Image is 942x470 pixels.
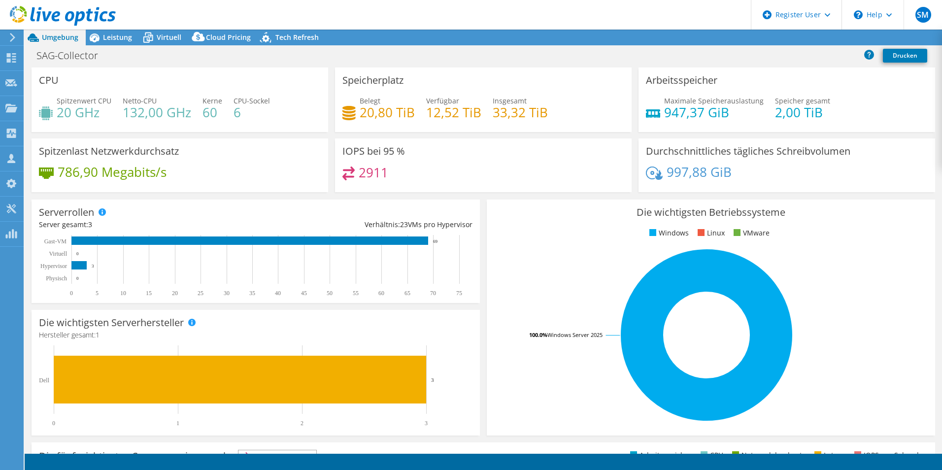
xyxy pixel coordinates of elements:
[58,167,167,177] h4: 786,90 Megabits/s
[44,238,67,245] text: Gast-VM
[249,290,255,297] text: 35
[852,450,923,461] li: IOPS pro Sekunde
[39,207,94,218] h3: Serverrollen
[49,250,67,257] text: Virtuell
[646,146,850,157] h3: Durchschnittliches tägliches Schreibvolumen
[70,290,73,297] text: 0
[157,33,181,42] span: Virtuell
[123,96,157,105] span: Netto-CPU
[275,33,319,42] span: Tech Refresh
[57,107,111,118] h4: 20 GHz
[42,33,78,42] span: Umgebung
[812,450,845,461] li: Latenz
[172,290,178,297] text: 20
[359,167,388,178] h4: 2911
[96,330,100,339] span: 1
[32,50,113,61] h1: SAG-Collector
[378,290,384,297] text: 60
[400,220,408,229] span: 23
[775,96,830,105] span: Speicher gesamt
[430,290,436,297] text: 70
[146,290,152,297] text: 15
[547,331,603,338] tspan: Windows Server 2025
[426,107,481,118] h4: 12,52 TiB
[46,275,67,282] text: Physisch
[39,146,179,157] h3: Spitzenlast Netzwerkdurchsatz
[628,450,692,461] li: Arbeitsspeicher
[76,276,79,281] text: 0
[360,107,415,118] h4: 20,80 TiB
[425,420,428,427] text: 3
[698,450,723,461] li: CPU
[123,107,191,118] h4: 132,00 GHz
[238,450,316,462] span: IOPS pro Sekunde
[433,239,438,244] text: 69
[52,420,55,427] text: 0
[664,96,764,105] span: Maximale Speicherauslastung
[301,290,307,297] text: 45
[731,228,770,238] li: VMware
[39,377,49,384] text: Dell
[39,219,256,230] div: Server gesamt:
[301,420,303,427] text: 2
[88,220,92,229] span: 3
[39,330,472,340] h4: Hersteller gesamt:
[275,290,281,297] text: 40
[431,377,434,383] text: 3
[202,96,222,105] span: Kerne
[120,290,126,297] text: 10
[426,96,459,105] span: Verfügbar
[176,420,179,427] text: 1
[202,107,222,118] h4: 60
[327,290,333,297] text: 50
[854,10,863,19] svg: \n
[39,317,184,328] h3: Die wichtigsten Serverhersteller
[646,75,717,86] h3: Arbeitsspeicher
[234,96,270,105] span: CPU-Sockel
[342,75,404,86] h3: Speicherplatz
[256,219,472,230] div: Verhältnis: VMs pro Hypervisor
[915,7,931,23] span: SM
[529,331,547,338] tspan: 100.0%
[40,263,67,269] text: Hypervisor
[234,107,270,118] h4: 6
[206,33,251,42] span: Cloud Pricing
[664,107,764,118] h4: 947,37 GiB
[39,75,59,86] h3: CPU
[198,290,203,297] text: 25
[730,450,806,461] li: Netzwerkdurchsatz
[404,290,410,297] text: 65
[57,96,111,105] span: Spitzenwert CPU
[647,228,689,238] li: Windows
[96,290,99,297] text: 5
[494,207,928,218] h3: Die wichtigsten Betriebssysteme
[76,251,79,256] text: 0
[103,33,132,42] span: Leistung
[224,290,230,297] text: 30
[667,167,732,177] h4: 997,88 GiB
[353,290,359,297] text: 55
[342,146,405,157] h3: IOPS bei 95 %
[695,228,725,238] li: Linux
[92,264,94,269] text: 3
[456,290,462,297] text: 75
[360,96,380,105] span: Belegt
[493,107,548,118] h4: 33,32 TiB
[883,49,927,63] a: Drucken
[493,96,527,105] span: Insgesamt
[775,107,830,118] h4: 2,00 TiB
